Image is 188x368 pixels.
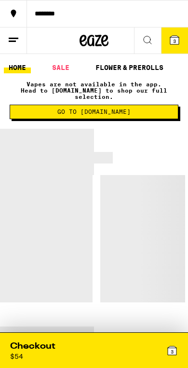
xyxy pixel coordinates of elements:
span: 3 [173,38,176,44]
a: HOME [4,62,31,73]
button: Go to [DOMAIN_NAME] [10,105,178,119]
div: $ 54 [10,353,23,360]
p: Vapes are not available in the app. Head to [DOMAIN_NAME] to shop our full selection. [10,81,178,100]
a: FLOWER & PREROLLS [91,62,168,73]
div: Checkout [10,341,55,353]
span: 3 [171,349,174,354]
button: 3 [161,27,188,54]
a: SALE [47,62,74,73]
span: Go to [DOMAIN_NAME] [57,109,131,115]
